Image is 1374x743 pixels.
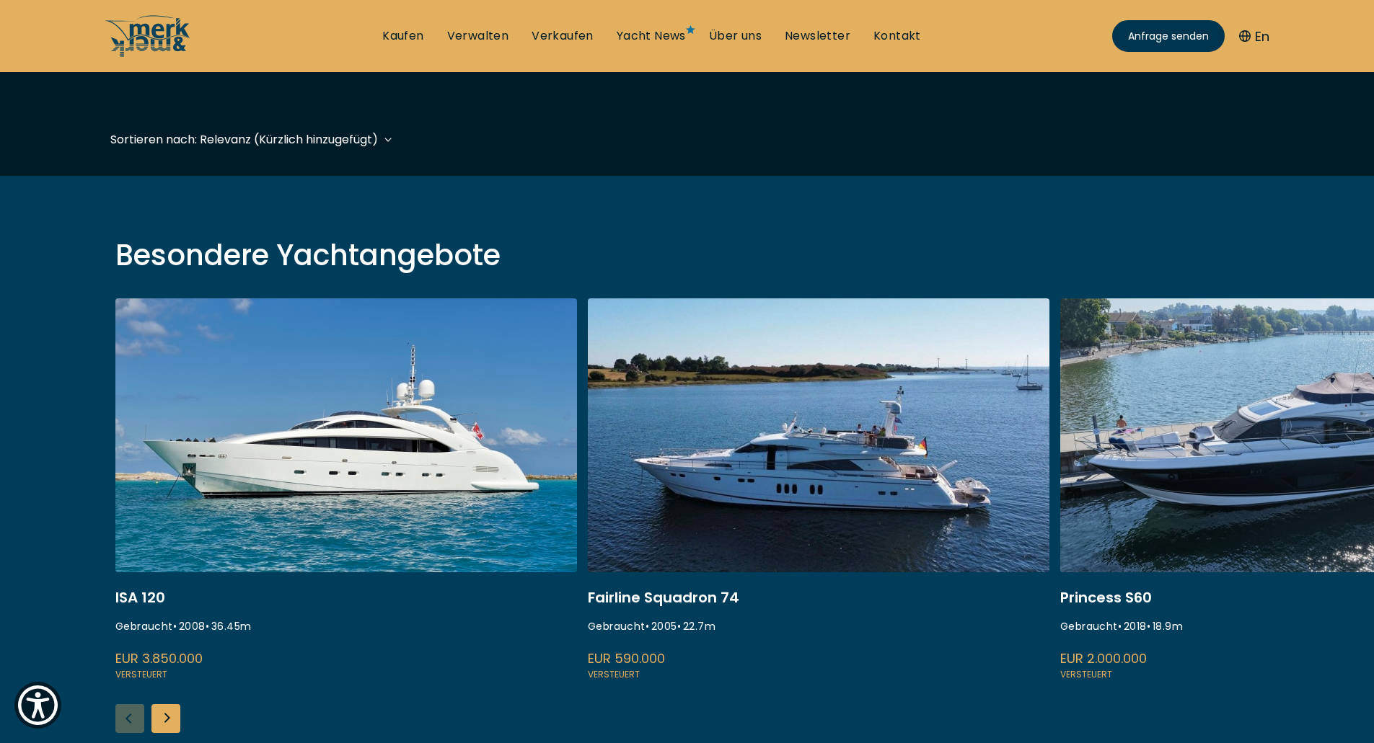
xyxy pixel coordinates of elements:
a: Über uns [709,28,762,44]
a: Kaufen [382,28,423,44]
div: Next slide [151,704,180,733]
a: Yacht News [617,28,686,44]
a: Verkaufen [532,28,594,44]
a: Verwalten [447,28,509,44]
a: Anfrage senden [1112,20,1225,52]
a: Kontakt [873,28,921,44]
div: Sortieren nach: Relevanz (Kürzlich hinzugefügt) [110,130,378,148]
a: Newsletter [785,28,850,44]
button: Show Accessibility Preferences [14,682,61,729]
span: Anfrage senden [1128,29,1209,44]
button: En [1239,27,1269,46]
